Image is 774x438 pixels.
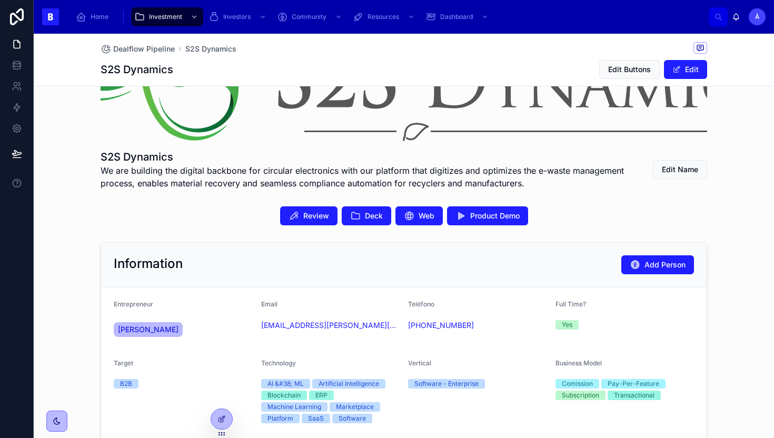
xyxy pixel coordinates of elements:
a: Community [274,7,348,26]
span: Review [303,211,329,221]
span: Entrepreneur [114,300,153,308]
span: Edit Buttons [608,64,651,75]
div: Platform [267,414,293,423]
div: scrollable content [67,5,709,28]
a: Resources [350,7,420,26]
button: Product Demo [447,206,528,225]
a: Investors [205,7,272,26]
h1: S2S Dynamics [101,62,173,77]
span: Target [114,359,133,367]
div: Marketplace [336,402,374,412]
div: Subscription [562,391,599,400]
span: Business Model [555,359,602,367]
div: AI &#38; ML [267,379,304,389]
span: Add Person [644,260,686,270]
span: Full Time? [555,300,586,308]
span: À [755,13,760,21]
a: [PERSON_NAME] [114,322,183,337]
a: Home [73,7,116,26]
div: B2B [120,379,132,389]
button: Deck [342,206,391,225]
div: Machine Learning [267,402,321,412]
a: Dealflow Pipeline [101,44,175,54]
span: Web [419,211,434,221]
span: Product Demo [470,211,520,221]
a: [PHONE_NUMBER] [408,320,474,331]
span: Community [292,13,326,21]
span: Investment [149,13,182,21]
div: Software [339,414,366,423]
span: Teléfono [408,300,434,308]
span: [PERSON_NAME] [118,324,178,335]
span: Dealflow Pipeline [113,44,175,54]
h1: S2S Dynamics [101,150,628,164]
span: Home [91,13,108,21]
span: Investors [223,13,251,21]
div: Yes [562,320,572,330]
div: SaaS [308,414,324,423]
a: [EMAIL_ADDRESS][PERSON_NAME][DOMAIN_NAME] [261,320,400,331]
span: Edit Name [662,164,698,175]
div: Comission [562,379,593,389]
button: Edit [664,60,707,79]
button: Web [395,206,443,225]
div: Pay-Per-Feature [608,379,659,389]
a: Dashboard [422,7,494,26]
a: Investment [131,7,203,26]
div: ERP [315,391,328,400]
span: Email [261,300,277,308]
button: Add Person [621,255,694,274]
button: Review [280,206,338,225]
div: Blockchain [267,391,301,400]
span: Vertical [408,359,431,367]
span: Dashboard [440,13,473,21]
div: Software - Enterprise [414,379,479,389]
button: Edit Buttons [599,60,660,79]
span: Deck [365,211,383,221]
span: Resources [368,13,399,21]
h2: Information [114,255,183,272]
a: S2S Dynamics [185,44,236,54]
div: Transactional [614,391,654,400]
span: We are building the digital backbone for circular electronics with our platform that digitizes an... [101,164,628,190]
div: Artificial Intelligence [319,379,379,389]
button: Edit Name [653,160,707,179]
img: App logo [42,8,59,25]
span: Technology [261,359,296,367]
